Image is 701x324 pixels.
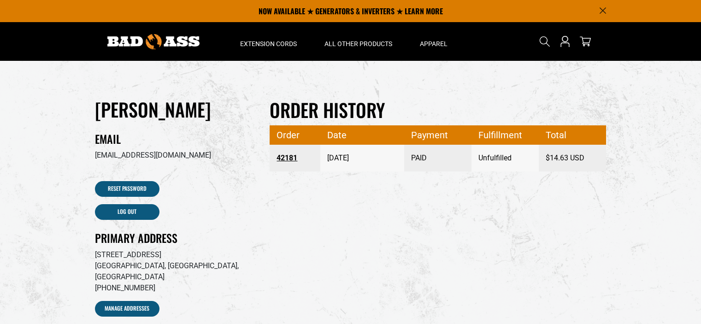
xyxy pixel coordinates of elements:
img: Bad Ass Extension Cords [107,34,200,49]
span: PAID [411,145,465,171]
span: Fulfillment [478,126,532,144]
summary: Search [537,34,552,49]
span: Extension Cords [240,40,297,48]
time: [DATE] [327,153,349,162]
a: Log out [95,204,159,220]
span: Total [546,126,599,144]
h1: [PERSON_NAME] [95,98,256,121]
h2: Order history [270,98,606,122]
summary: Extension Cords [226,22,311,61]
span: All Other Products [324,40,392,48]
p: [EMAIL_ADDRESS][DOMAIN_NAME] [95,150,256,161]
a: Order number 42181 [277,150,313,166]
summary: Apparel [406,22,461,61]
p: [GEOGRAPHIC_DATA], [GEOGRAPHIC_DATA], [GEOGRAPHIC_DATA] [95,260,256,283]
h2: Primary Address [95,231,256,245]
span: Apparel [420,40,448,48]
span: Unfulfilled [478,145,532,171]
summary: All Other Products [311,22,406,61]
p: [PHONE_NUMBER] [95,283,256,294]
h2: Email [95,132,256,146]
span: $14.63 USD [546,145,599,171]
span: Date [327,126,398,144]
span: Payment [411,126,465,144]
p: [STREET_ADDRESS] [95,249,256,260]
span: Order [277,126,313,144]
a: Reset Password [95,181,159,197]
a: Manage Addresses [95,301,159,317]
